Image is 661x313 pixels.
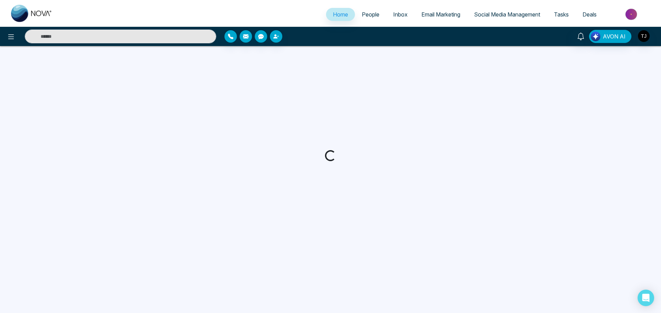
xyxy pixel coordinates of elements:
button: AVON AI [589,30,631,43]
a: Tasks [547,8,576,21]
a: Inbox [386,8,415,21]
img: Lead Flow [591,32,600,41]
img: Nova CRM Logo [11,5,52,22]
a: People [355,8,386,21]
a: Deals [576,8,604,21]
span: Email Marketing [421,11,460,18]
span: Tasks [554,11,569,18]
span: AVON AI [603,32,626,41]
span: People [362,11,379,18]
a: Home [326,8,355,21]
div: Open Intercom Messenger [638,290,654,306]
span: Social Media Management [474,11,540,18]
img: User Avatar [638,30,650,42]
img: Market-place.gif [607,7,657,22]
span: Deals [583,11,597,18]
a: Social Media Management [467,8,547,21]
span: Inbox [393,11,408,18]
a: Email Marketing [415,8,467,21]
span: Home [333,11,348,18]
